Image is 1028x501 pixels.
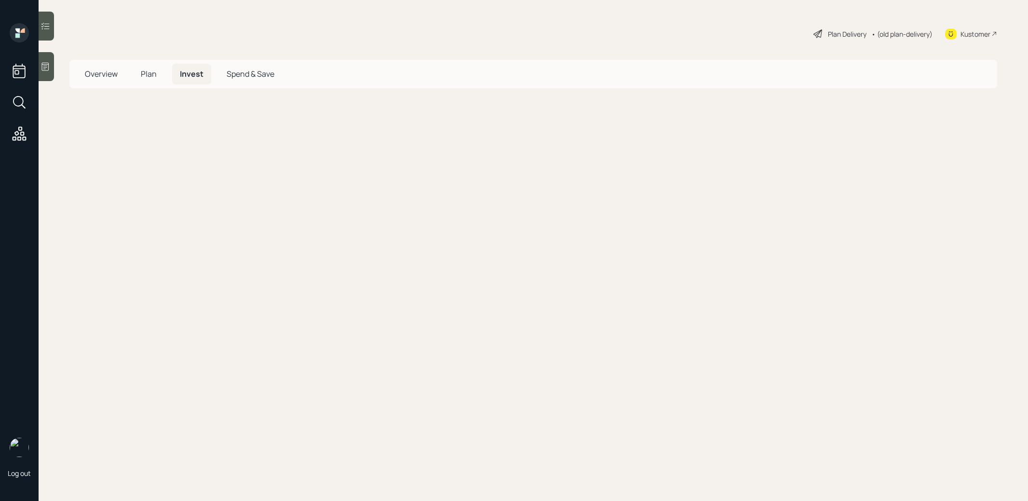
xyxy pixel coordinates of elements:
[8,469,31,478] div: Log out
[828,29,866,39] div: Plan Delivery
[960,29,990,39] div: Kustomer
[871,29,933,39] div: • (old plan-delivery)
[10,438,29,457] img: treva-nostdahl-headshot.png
[180,69,203,79] span: Invest
[85,69,118,79] span: Overview
[141,69,157,79] span: Plan
[227,69,274,79] span: Spend & Save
